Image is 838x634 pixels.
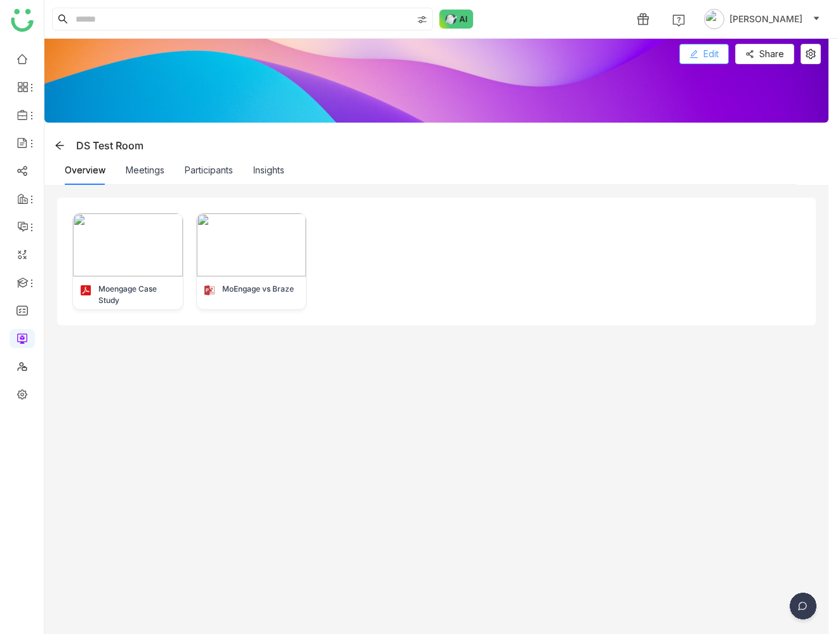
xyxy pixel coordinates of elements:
[439,10,474,29] img: ask-buddy-normal.svg
[98,283,176,306] div: Moengage Case Study
[65,163,105,177] button: Overview
[729,12,802,26] span: [PERSON_NAME]
[126,163,164,177] button: Meetings
[759,47,784,61] span: Share
[735,44,794,64] button: Share
[417,15,427,25] img: search-type.svg
[679,44,729,64] button: Edit
[787,593,819,624] img: dsr-chat-floating.svg
[253,163,284,177] button: Insights
[185,163,233,177] button: Participants
[203,284,216,297] img: pptx.svg
[197,213,307,276] img: 66ab8c468faa685b20ec1831
[222,283,294,295] div: MoEngage vs Braze
[704,9,724,29] img: avatar
[703,47,719,61] span: Edit
[73,213,183,276] img: 6667f5dd4fe73a0cce4ff4ae
[50,135,143,156] div: DS Test Room
[672,14,685,27] img: help.svg
[11,9,34,32] img: logo
[702,9,823,29] button: [PERSON_NAME]
[79,284,92,297] img: pdf.svg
